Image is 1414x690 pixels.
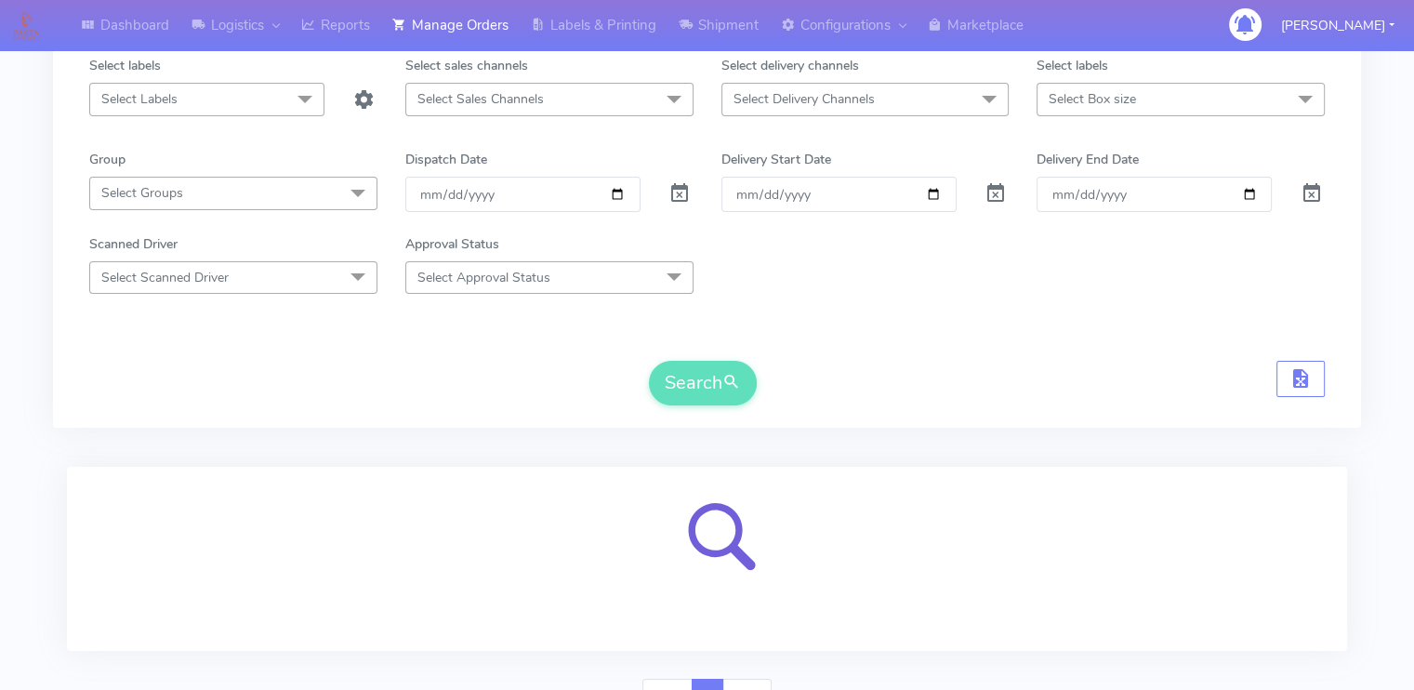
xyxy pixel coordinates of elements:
img: search-loader.svg [638,489,777,629]
label: Select delivery channels [721,56,859,75]
span: Select Box size [1049,90,1136,108]
span: Select Scanned Driver [101,269,229,286]
span: Select Labels [101,90,178,108]
label: Delivery Start Date [721,150,831,169]
span: Select Approval Status [417,269,550,286]
span: Select Sales Channels [417,90,544,108]
label: Delivery End Date [1037,150,1139,169]
label: Group [89,150,126,169]
span: Select Groups [101,184,183,202]
label: Dispatch Date [405,150,487,169]
button: [PERSON_NAME] [1267,7,1408,45]
label: Approval Status [405,234,499,254]
span: Select Delivery Channels [733,90,875,108]
label: Select labels [1037,56,1108,75]
button: Search [649,361,757,405]
label: Scanned Driver [89,234,178,254]
label: Select labels [89,56,161,75]
label: Select sales channels [405,56,528,75]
